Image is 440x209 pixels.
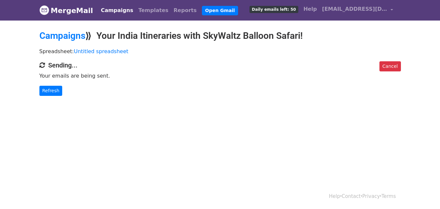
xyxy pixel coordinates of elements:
[74,48,128,54] a: Untitled spreadsheet
[381,193,396,199] a: Terms
[379,61,401,71] a: Cancel
[39,72,401,79] p: Your emails are being sent.
[362,193,380,199] a: Privacy
[247,3,301,16] a: Daily emails left: 50
[249,6,298,13] span: Daily emails left: 50
[322,5,387,13] span: [EMAIL_ADDRESS][DOMAIN_NAME]
[202,6,238,15] a: Open Gmail
[39,4,93,17] a: MergeMail
[39,86,63,96] a: Refresh
[319,3,396,18] a: [EMAIL_ADDRESS][DOMAIN_NAME]
[98,4,136,17] a: Campaigns
[329,193,340,199] a: Help
[39,30,401,41] h2: ⟫ Your India Itineraries with SkyWaltz Balloon Safari!
[136,4,171,17] a: Templates
[39,48,401,55] p: Spreadsheet:
[39,5,49,15] img: MergeMail logo
[342,193,361,199] a: Contact
[301,3,319,16] a: Help
[39,30,85,41] a: Campaigns
[171,4,199,17] a: Reports
[39,61,401,69] h4: Sending...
